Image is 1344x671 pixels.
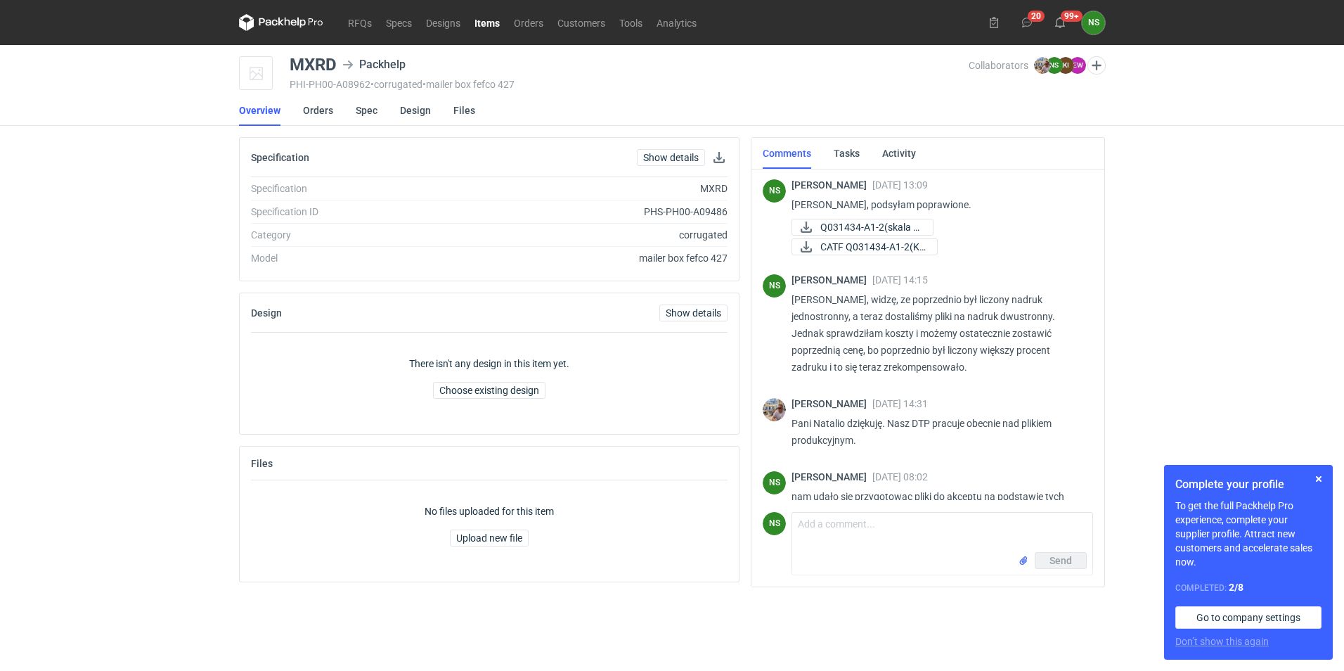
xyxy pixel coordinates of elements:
button: Edit collaborators [1087,56,1106,75]
p: Pani Natalio dziękuję. Nasz DTP pracuje obecnie nad plikiem produkcyjnym. [791,415,1082,449]
div: Specification ID [251,205,441,219]
a: Show details [659,305,728,321]
figcaption: NS [763,471,786,494]
span: • mailer box fefco 427 [422,79,515,90]
span: Upload new file [456,533,522,543]
div: Natalia Stępak [1082,11,1105,34]
span: [PERSON_NAME] [791,179,872,191]
button: Skip for now [1310,471,1327,487]
div: CATF Q031434-A1-2(K).PDF [791,238,932,255]
a: Designs [419,14,467,31]
p: [PERSON_NAME], widzę, ze poprzednio był liczony nadruk jednostronny, a teraz dostaliśmy pliki na ... [791,291,1082,376]
div: Model [251,251,441,265]
span: Collaborators [969,60,1028,71]
h1: Complete your profile [1175,476,1322,493]
a: RFQs [341,14,379,31]
p: To get the full Packhelp Pro experience, complete your supplier profile. Attract new customers an... [1175,499,1322,569]
a: Show details [637,149,705,166]
img: Michał Palasek [1034,57,1051,74]
a: Design [400,95,431,126]
p: No files uploaded for this item [425,504,554,518]
figcaption: NS [763,274,786,298]
svg: Packhelp Pro [239,14,323,31]
h2: Specification [251,152,309,163]
div: mailer box fefco 427 [441,251,728,265]
a: Overview [239,95,280,126]
span: Choose existing design [439,385,539,395]
div: Category [251,228,441,242]
button: 20 [1016,11,1038,34]
a: Go to company settings [1175,606,1322,629]
p: nam udało sie przygotowac pliki do akceptu na podstawie tych ostatnich od Pana. [791,488,1082,522]
button: Download specification [711,149,728,166]
figcaption: KI [1057,57,1074,74]
figcaption: EW [1069,57,1086,74]
span: [DATE] 14:15 [872,274,928,286]
span: [DATE] 14:31 [872,398,928,409]
button: NS [1082,11,1105,34]
span: Send [1049,556,1072,565]
button: Don’t show this again [1175,634,1269,648]
span: Q031434-A1-2(skala 1... [820,219,922,235]
span: [PERSON_NAME] [791,274,872,286]
span: • corrugated [370,79,422,90]
h2: Files [251,458,273,469]
h2: Design [251,307,282,319]
button: Choose existing design [433,382,545,399]
figcaption: NS [763,512,786,535]
strong: 2 / 8 [1229,582,1243,593]
div: Natalia Stępak [763,471,786,494]
a: Customers [550,14,612,31]
div: Packhelp [342,56,406,73]
a: Analytics [650,14,704,31]
figcaption: NS [763,179,786,203]
div: Natalia Stępak [763,179,786,203]
span: CATF Q031434-A1-2(K)... [820,239,926,255]
span: [DATE] 08:02 [872,471,928,483]
a: Tools [612,14,650,31]
a: Files [453,95,475,126]
div: PHI-PH00-A08962 [290,79,969,90]
figcaption: NS [1046,57,1063,74]
a: Comments [763,138,811,169]
span: [PERSON_NAME] [791,398,872,409]
a: Orders [507,14,550,31]
div: Natalia Stępak [763,512,786,535]
button: 99+ [1049,11,1071,34]
a: Specs [379,14,419,31]
div: corrugated [441,228,728,242]
a: Orders [303,95,333,126]
button: Upload new file [450,530,529,547]
div: MXRD [290,56,337,73]
div: PHS-PH00-A09486 [441,205,728,219]
div: Natalia Stępak [763,274,786,298]
a: Spec [356,95,377,126]
a: Q031434-A1-2(skala 1... [791,219,933,236]
div: Specification [251,181,441,196]
p: There isn't any design in this item yet. [409,357,569,371]
span: [PERSON_NAME] [791,471,872,483]
a: Activity [882,138,916,169]
div: Q031434-A1-2(skala 1).pdf [791,219,932,236]
button: Send [1035,552,1087,569]
div: Completed: [1175,580,1322,595]
a: Tasks [834,138,860,169]
a: CATF Q031434-A1-2(K)... [791,238,938,255]
div: MXRD [441,181,728,196]
img: Michał Palasek [763,398,786,421]
a: Items [467,14,507,31]
span: [DATE] 13:09 [872,179,928,191]
p: [PERSON_NAME], podsyłam poprawione. [791,196,1082,213]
